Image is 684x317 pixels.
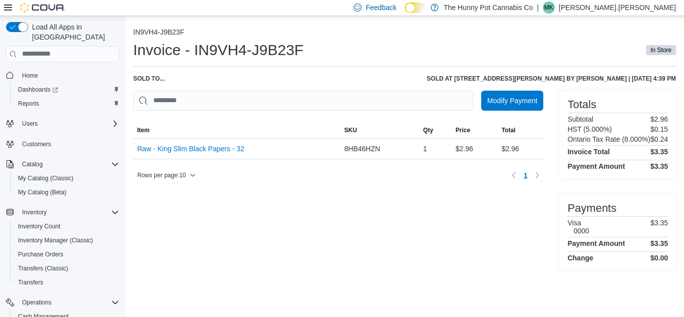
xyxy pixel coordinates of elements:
span: Load All Apps in [GEOGRAPHIC_DATA] [28,22,119,42]
button: Reports [10,97,123,111]
span: Transfers [14,276,119,288]
span: Price [456,126,470,134]
span: Home [22,72,38,80]
span: Home [18,69,119,82]
button: Home [2,68,123,83]
span: Operations [18,296,119,308]
a: Customers [18,138,55,150]
span: Inventory Count [14,220,119,232]
button: Total [498,122,544,138]
h3: Totals [567,99,596,111]
h6: Ontario Tax Rate (8.000%) [567,135,650,143]
input: This is a search bar. As you type, the results lower in the page will automatically filter. [133,91,473,111]
button: My Catalog (Classic) [10,171,123,185]
input: Dark Mode [405,3,426,13]
span: In Store [650,46,671,55]
button: Transfers [10,275,123,289]
p: The Hunny Pot Cannabis Co [444,2,533,14]
button: Previous page [508,169,520,181]
span: Qty [423,126,433,134]
h4: Payment Amount [567,239,625,247]
h6: Visa [567,219,589,227]
h6: 0000 [573,227,589,235]
a: My Catalog (Beta) [14,186,71,198]
span: In Store [646,45,676,55]
div: 1 [419,139,452,159]
button: Inventory Manager (Classic) [10,233,123,247]
span: My Catalog (Classic) [14,172,119,184]
span: Users [18,118,119,130]
h1: Invoice - IN9VH4-J9B23F [133,40,303,60]
a: Transfers (Classic) [14,262,72,274]
button: Customers [2,137,123,151]
span: MK [544,2,553,14]
span: Customers [18,138,119,150]
button: Modify Payment [481,91,543,111]
span: Dashboards [14,84,119,96]
span: Modify Payment [487,96,537,106]
button: Operations [18,296,56,308]
span: Purchase Orders [18,250,64,258]
span: Catalog [22,160,43,168]
span: My Catalog (Classic) [18,174,74,182]
span: Purchase Orders [14,248,119,260]
button: Operations [2,295,123,309]
span: Inventory [22,208,47,216]
span: Total [502,126,516,134]
span: Reports [18,100,39,108]
a: Dashboards [14,84,62,96]
button: Transfers (Classic) [10,261,123,275]
nav: An example of EuiBreadcrumbs [133,28,676,38]
button: Inventory [2,205,123,219]
span: Users [22,120,38,128]
a: Purchase Orders [14,248,68,260]
button: Inventory [18,206,51,218]
h4: $3.35 [650,239,668,247]
p: $0.15 [650,125,668,133]
button: Next page [531,169,543,181]
div: $2.96 [452,139,498,159]
a: Dashboards [10,83,123,97]
span: Operations [22,298,52,306]
span: Transfers (Classic) [18,264,68,272]
span: Customers [22,140,51,148]
a: Home [18,70,42,82]
nav: Pagination for table: MemoryTable from EuiInMemoryTable [508,167,544,183]
span: Transfers [18,278,43,286]
a: Reports [14,98,43,110]
span: SKU [345,126,357,134]
h6: HST (5.000%) [567,125,611,133]
ul: Pagination for table: MemoryTable from EuiInMemoryTable [520,167,532,183]
button: Users [2,117,123,131]
a: Transfers [14,276,47,288]
button: My Catalog (Beta) [10,185,123,199]
p: | [537,2,539,14]
span: Inventory Count [18,222,61,230]
span: My Catalog (Beta) [14,186,119,198]
button: Qty [419,122,452,138]
button: Page 1 of 1 [520,167,532,183]
img: Cova [20,3,65,13]
a: Inventory Count [14,220,65,232]
button: Item [133,122,340,138]
button: Rows per page:10 [133,169,200,181]
div: Sold to ... [133,75,165,83]
span: 8HB46HZN [345,143,381,155]
button: Price [452,122,498,138]
span: 1 [524,170,528,180]
span: Inventory [18,206,119,218]
span: Feedback [366,3,396,13]
a: My Catalog (Classic) [14,172,78,184]
span: Transfers (Classic) [14,262,119,274]
p: $3.35 [650,219,668,235]
p: [PERSON_NAME].[PERSON_NAME] [559,2,676,14]
button: Catalog [2,157,123,171]
h6: Sold at [STREET_ADDRESS][PERSON_NAME] by [PERSON_NAME] | [DATE] 4:39 PM [427,75,676,83]
span: Catalog [18,158,119,170]
span: Item [137,126,150,134]
button: Users [18,118,42,130]
h4: $3.35 [650,148,668,156]
button: IN9VH4-J9B23F [133,28,184,36]
a: Inventory Manager (Classic) [14,234,97,246]
p: $0.24 [650,135,668,143]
